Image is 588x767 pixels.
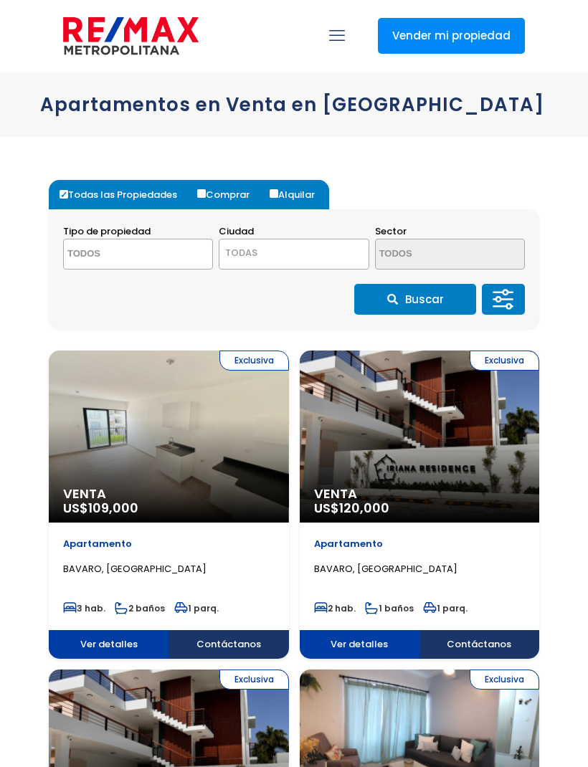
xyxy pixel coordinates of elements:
[423,602,468,614] span: 1 parq.
[219,239,369,270] span: TODAS
[219,670,289,690] span: Exclusiva
[270,189,278,198] input: Alquilar
[49,351,289,659] a: Exclusiva Venta US$109,000 Apartamento BAVARO, [GEOGRAPHIC_DATA] 3 hab. 2 baños 1 parq. Ver detal...
[300,351,540,659] a: Exclusiva Venta US$120,000 Apartamento BAVARO, [GEOGRAPHIC_DATA] 2 hab. 1 baños 1 parq. Ver detal...
[63,14,199,57] img: remax-metropolitana-logo
[219,224,254,238] span: Ciudad
[194,180,264,209] label: Comprar
[63,224,151,238] span: Tipo de propiedad
[470,670,539,690] span: Exclusiva
[49,630,169,659] span: Ver detalles
[378,18,525,54] a: Vender mi propiedad
[63,562,207,576] span: BAVARO, [GEOGRAPHIC_DATA]
[314,602,356,614] span: 2 hab.
[376,239,498,270] textarea: Search
[197,189,206,198] input: Comprar
[88,499,138,517] span: 109,000
[225,246,257,259] span: TODAS
[63,487,275,501] span: Venta
[219,243,368,263] span: TODAS
[300,630,419,659] span: Ver detalles
[266,180,329,209] label: Alquilar
[60,190,68,199] input: Todas las Propiedades
[56,180,191,209] label: Todas las Propiedades
[63,499,138,517] span: US$
[219,351,289,371] span: Exclusiva
[325,24,349,48] a: mobile menu
[314,487,526,501] span: Venta
[365,602,414,614] span: 1 baños
[375,224,407,238] span: Sector
[354,284,476,315] button: Buscar
[63,602,105,614] span: 3 hab.
[174,602,219,614] span: 1 parq.
[470,351,539,371] span: Exclusiva
[40,94,548,115] h1: Apartamentos en Venta en [GEOGRAPHIC_DATA]
[339,499,389,517] span: 120,000
[63,537,275,551] p: Apartamento
[314,562,457,576] span: BAVARO, [GEOGRAPHIC_DATA]
[314,499,389,517] span: US$
[64,239,186,270] textarea: Search
[169,630,288,659] span: Contáctanos
[419,630,539,659] span: Contáctanos
[115,602,165,614] span: 2 baños
[314,537,526,551] p: Apartamento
